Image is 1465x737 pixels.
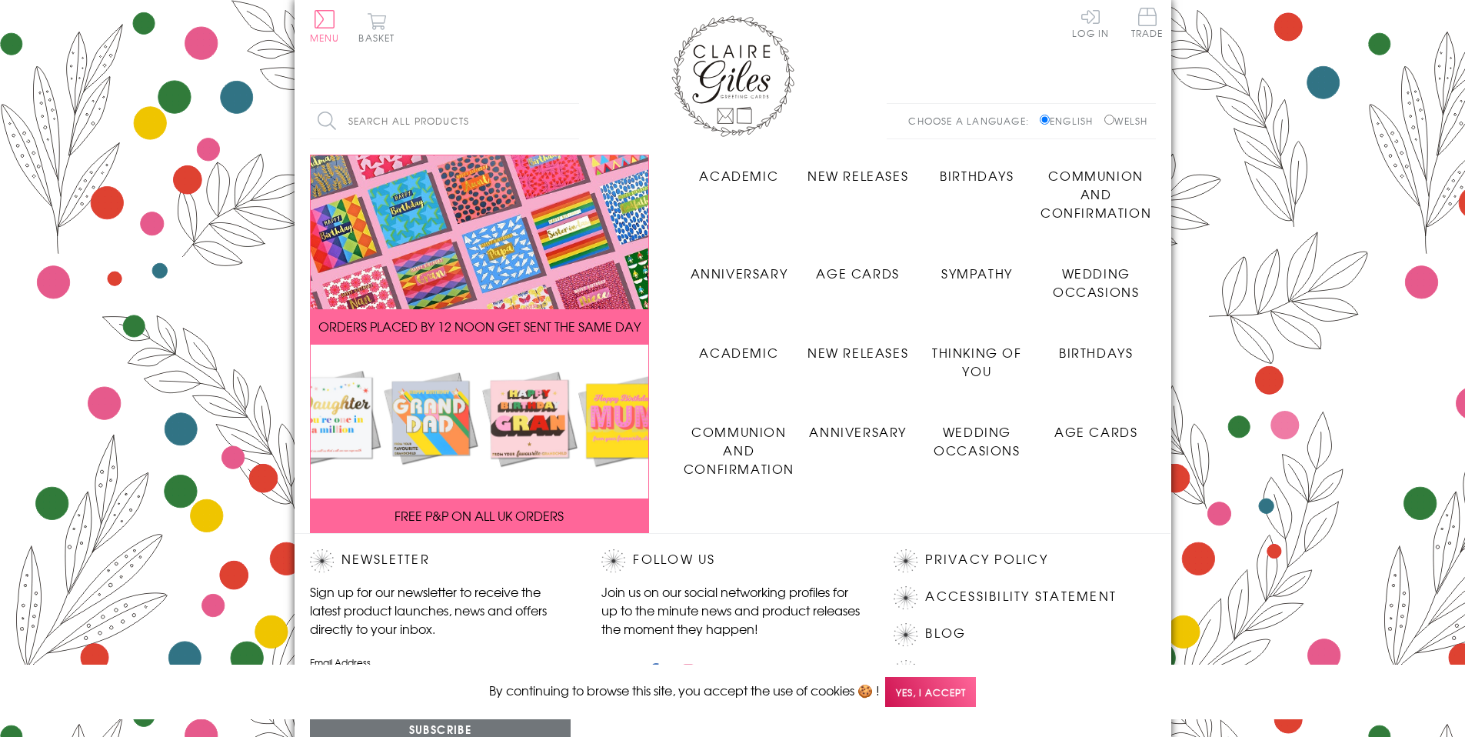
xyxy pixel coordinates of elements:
img: Claire Giles Greetings Cards [671,15,794,137]
a: Privacy Policy [925,549,1047,570]
h2: Follow Us [601,549,863,572]
a: New Releases [798,155,917,185]
span: Anniversary [809,422,907,441]
span: Academic [699,343,778,362]
span: Age Cards [1054,422,1137,441]
input: English [1040,115,1050,125]
a: Sympathy [917,252,1037,282]
a: Communion and Confirmation [1037,155,1156,222]
input: Welsh [1104,115,1114,125]
a: Communion and Confirmation [680,411,799,478]
a: Birthdays [917,155,1037,185]
a: Age Cards [798,252,917,282]
label: Welsh [1104,114,1148,128]
a: Wedding Occasions [1037,252,1156,301]
span: FREE P&P ON ALL UK ORDERS [395,506,564,525]
h2: Newsletter [310,549,571,572]
span: Trade [1131,8,1164,38]
span: Menu [310,31,340,45]
span: Communion and Confirmation [684,422,794,478]
a: Blog [925,623,966,644]
a: Anniversary [798,411,917,441]
a: Trade [1131,8,1164,41]
span: Academic [699,166,778,185]
a: Contact Us [925,660,1019,681]
input: Search [564,104,579,138]
p: Choose a language: [908,114,1037,128]
span: Anniversary [691,264,788,282]
label: Email Address [310,655,571,669]
button: Menu [310,10,340,42]
a: Thinking of You [917,332,1037,380]
span: Age Cards [816,264,899,282]
span: Birthdays [940,166,1014,185]
p: Sign up for our newsletter to receive the latest product launches, news and offers directly to yo... [310,582,571,638]
a: Log In [1072,8,1109,38]
a: Academic [680,332,799,362]
span: Communion and Confirmation [1040,166,1151,222]
a: Birthdays [1037,332,1156,362]
span: ORDERS PLACED BY 12 NOON GET SENT THE SAME DAY [318,317,641,335]
span: Birthdays [1059,343,1133,362]
span: New Releases [807,166,908,185]
span: Sympathy [941,264,1013,282]
span: Wedding Occasions [934,422,1020,459]
a: Academic [680,155,799,185]
button: Basket [356,12,398,42]
a: Age Cards [1037,411,1156,441]
p: Join us on our social networking profiles for up to the minute news and product releases the mome... [601,582,863,638]
a: Anniversary [680,252,799,282]
span: New Releases [807,343,908,362]
span: Yes, I accept [885,677,976,707]
span: Wedding Occasions [1053,264,1139,301]
a: New Releases [798,332,917,362]
label: English [1040,114,1100,128]
span: Thinking of You [932,343,1022,380]
input: Search all products [310,104,579,138]
a: Wedding Occasions [917,411,1037,459]
a: Accessibility Statement [925,586,1117,607]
